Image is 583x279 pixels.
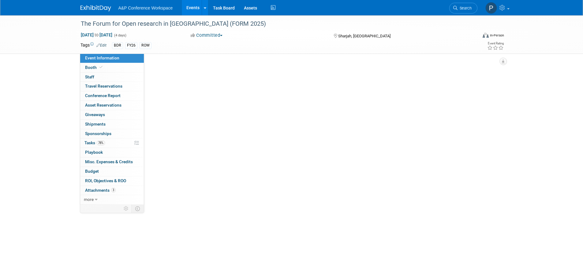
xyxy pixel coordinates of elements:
[99,66,103,69] i: Booth reservation complete
[85,188,116,193] span: Attachments
[80,73,144,82] a: Staff
[485,2,497,14] img: Phoebe Murphy-Dunn
[80,91,144,100] a: Conference Report
[85,112,105,117] span: Giveaways
[490,33,504,38] div: In-Person
[85,159,133,164] span: Misc. Expenses & Credits
[80,63,144,72] a: Booth
[97,141,105,145] span: 78%
[80,32,113,38] span: [DATE] [DATE]
[85,74,94,79] span: Staff
[114,33,126,37] span: (4 days)
[80,148,144,157] a: Playbook
[118,6,173,10] span: A&P Conference Workspace
[85,103,121,107] span: Asset Reservations
[458,6,472,10] span: Search
[80,5,111,11] img: ExhibitDay
[80,120,144,129] a: Shipments
[80,82,144,91] a: Travel Reservations
[112,42,123,49] div: BDR
[80,110,144,119] a: Giveaways
[80,101,144,110] a: Asset Reservations
[85,131,111,136] span: Sponsorships
[125,42,137,49] div: FY26
[85,169,99,174] span: Budget
[85,65,104,70] span: Booth
[84,197,94,202] span: more
[131,205,144,213] td: Toggle Event Tabs
[85,122,106,126] span: Shipments
[80,186,144,195] a: Attachments3
[85,93,121,98] span: Conference Report
[449,3,477,13] a: Search
[94,32,99,37] span: to
[189,32,225,39] button: Committed
[80,138,144,148] a: Tasks78%
[85,150,103,155] span: Playbook
[338,34,391,38] span: Sharjah, [GEOGRAPHIC_DATA]
[111,188,116,192] span: 3
[487,42,504,45] div: Event Rating
[441,32,504,41] div: Event Format
[80,54,144,63] a: Event Information
[85,55,119,60] span: Event Information
[96,43,107,47] a: Edit
[85,84,122,89] span: Travel Reservations
[80,167,144,176] a: Budget
[80,157,144,167] a: Misc. Expenses & Credits
[483,33,489,38] img: Format-Inperson.png
[79,18,468,29] div: The Forum for Open research in [GEOGRAPHIC_DATA] (FORM 2025)
[80,129,144,138] a: Sponsorships
[80,195,144,204] a: more
[80,176,144,186] a: ROI, Objectives & ROO
[140,42,151,49] div: ROW
[80,42,107,49] td: Tags
[85,178,126,183] span: ROI, Objectives & ROO
[121,205,132,213] td: Personalize Event Tab Strip
[84,140,105,145] span: Tasks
